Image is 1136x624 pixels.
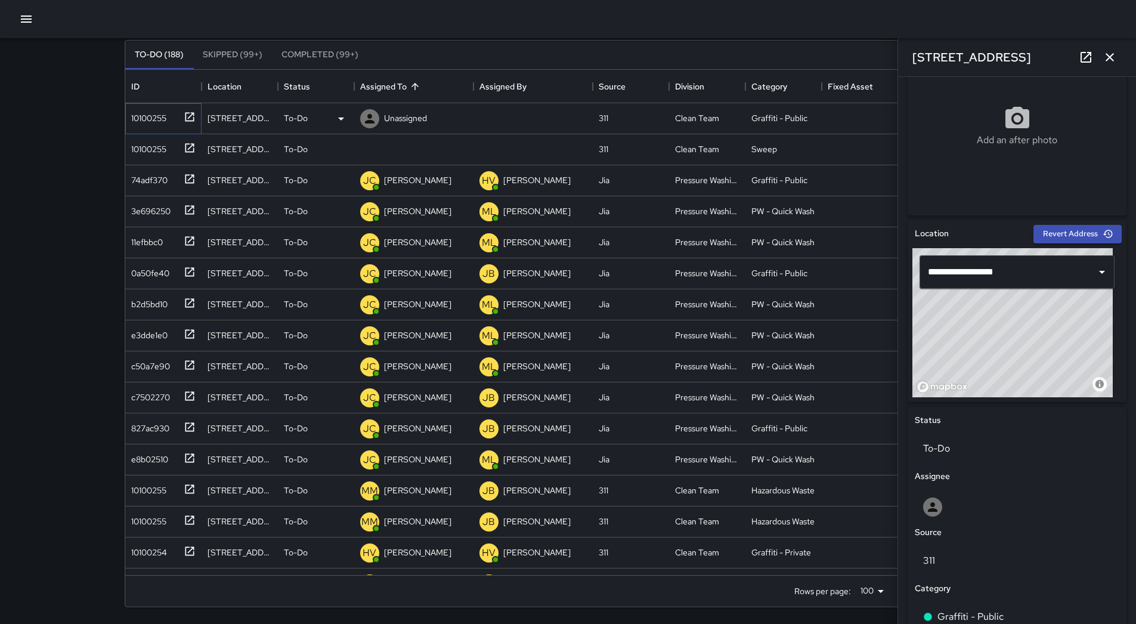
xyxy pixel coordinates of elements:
p: To-Do [284,267,308,279]
div: Sweep [751,143,777,155]
div: Fixed Asset [828,70,873,103]
p: [PERSON_NAME] [503,205,571,217]
div: Status [284,70,310,103]
p: To-Do [284,546,308,558]
button: Skipped (99+) [193,41,272,69]
div: Pressure Washing [675,174,739,186]
div: 25 Cyril Magnin Street [208,360,272,372]
div: Jia [599,329,609,341]
div: 102 6th Street [208,174,272,186]
p: [PERSON_NAME] [503,360,571,372]
p: [PERSON_NAME] [503,484,571,496]
p: MM [361,515,378,529]
p: JB [482,515,495,529]
div: Graffiti - Public [751,422,807,434]
div: PW - Quick Wash [751,329,815,341]
div: c50a7e90 [126,356,170,372]
p: [PERSON_NAME] [384,484,451,496]
p: [PERSON_NAME] [503,329,571,341]
p: MM [361,484,378,498]
div: Location [202,70,278,103]
div: PW - Quick Wash [751,298,815,310]
div: 10100255 [126,138,166,155]
p: HV [482,174,496,188]
p: [PERSON_NAME] [503,174,571,186]
div: Jia [599,236,609,248]
p: ML [482,329,496,343]
p: HV [482,546,496,560]
div: Division [675,70,704,103]
div: Hazardous Waste [751,484,815,496]
p: [PERSON_NAME] [384,267,451,279]
p: JC [363,174,376,188]
div: Assigned To [354,70,473,103]
p: [PERSON_NAME] [384,360,451,372]
div: Jia [599,453,609,465]
p: [PERSON_NAME] [503,236,571,248]
div: b2d5bd10 [126,294,168,310]
div: Hazardous Waste [751,515,815,527]
div: Graffiti - Public [751,174,807,186]
div: 969 Market Street [208,546,272,558]
p: To-Do [284,174,308,186]
p: To-Do [284,484,308,496]
div: 3e696250 [126,200,171,217]
div: Clean Team [675,112,719,124]
div: Jia [599,205,609,217]
p: [PERSON_NAME] [384,515,451,527]
p: ML [482,298,496,312]
div: PW - Quick Wash [751,236,815,248]
div: Status [278,70,354,103]
div: 827ac930 [126,418,169,434]
p: Unassigned [384,112,427,124]
div: PW - Quick Wash [751,391,815,403]
div: Clean Team [675,143,719,155]
div: c7502270 [126,387,170,403]
div: PW - Quick Wash [751,360,815,372]
p: [PERSON_NAME] [384,453,451,465]
p: [PERSON_NAME] [503,546,571,558]
div: Location [208,70,242,103]
div: 10100255 [126,480,166,496]
p: JB [482,422,495,436]
p: [PERSON_NAME] [384,391,451,403]
div: 311 [599,112,608,124]
p: To-Do [284,515,308,527]
div: Jia [599,360,609,372]
p: [PERSON_NAME] [503,422,571,434]
p: Rows per page: [794,585,851,597]
p: JB [482,484,495,498]
div: e3dde1e0 [126,325,168,341]
div: 10100255 [126,511,166,527]
div: 10100254 [126,573,167,589]
div: Pressure Washing [675,391,739,403]
div: 79 9th Street [208,236,272,248]
p: [PERSON_NAME] [384,236,451,248]
p: To-Do [284,391,308,403]
div: Pressure Washing [675,298,739,310]
p: HV [363,546,376,560]
div: PW - Quick Wash [751,205,815,217]
div: PW - Quick Wash [751,453,815,465]
p: JB [482,267,495,281]
p: JC [363,329,376,343]
div: Pressure Washing [675,360,739,372]
div: 74adf370 [126,169,168,186]
div: Assigned By [473,70,593,103]
div: Graffiti - Public [751,267,807,279]
p: To-Do [284,205,308,217]
div: Pressure Washing [675,329,739,341]
div: 44 9th Street [208,205,272,217]
div: Fixed Asset [822,70,898,103]
p: To-Do [284,236,308,248]
div: Clean Team [675,515,719,527]
p: JC [363,236,376,250]
div: 1115 Market Street [208,515,272,527]
div: 422 Tehama Street [208,267,272,279]
p: To-Do [284,453,308,465]
div: 311 [599,143,608,155]
div: 1101 Market Street [208,112,272,124]
p: JC [363,360,376,374]
p: [PERSON_NAME] [384,329,451,341]
div: Graffiti - Private [751,546,811,558]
